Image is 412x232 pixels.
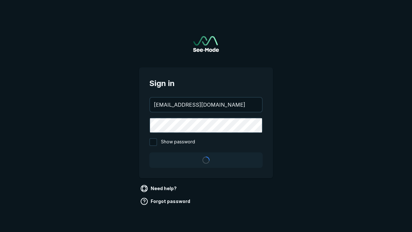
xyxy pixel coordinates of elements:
a: Need help? [139,183,179,194]
img: See-Mode Logo [193,36,219,52]
span: Sign in [149,78,263,89]
a: Go to sign in [193,36,219,52]
span: Show password [161,138,195,146]
input: your@email.com [150,98,262,112]
a: Forgot password [139,196,193,207]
